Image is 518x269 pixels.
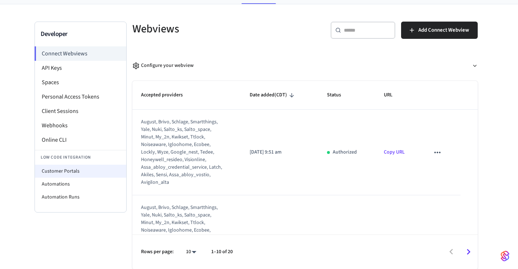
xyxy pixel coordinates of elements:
[384,90,402,101] span: URL
[211,248,233,256] p: 1–10 of 20
[182,247,200,257] div: 10
[460,243,477,260] button: Go to next page
[141,90,192,101] span: Accepted providers
[327,90,350,101] span: Status
[35,104,126,118] li: Client Sessions
[384,149,405,156] a: Copy URL
[132,56,478,75] button: Configure your webview
[501,250,509,262] img: SeamLogoGradient.69752ec5.svg
[35,118,126,133] li: Webhooks
[132,22,301,36] h5: Webviews
[35,165,126,178] li: Customer Portals
[35,133,126,147] li: Online CLI
[35,75,126,90] li: Spaces
[250,149,310,156] p: [DATE] 9:51 am
[35,46,126,61] li: Connect Webviews
[35,61,126,75] li: API Keys
[418,26,469,35] span: Add Connect Webview
[141,118,223,186] div: august, brivo, schlage, smartthings, yale, nuki, salto_ks, salto_space, minut, my_2n, kwikset, tt...
[141,248,174,256] p: Rows per page:
[35,191,126,204] li: Automation Runs
[35,178,126,191] li: Automations
[35,150,126,165] li: Low Code Integration
[250,90,296,101] span: Date added(CDT)
[333,149,357,156] p: Authorized
[401,22,478,39] button: Add Connect Webview
[35,90,126,104] li: Personal Access Tokens
[41,29,121,39] h3: Developer
[132,62,194,69] div: Configure your webview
